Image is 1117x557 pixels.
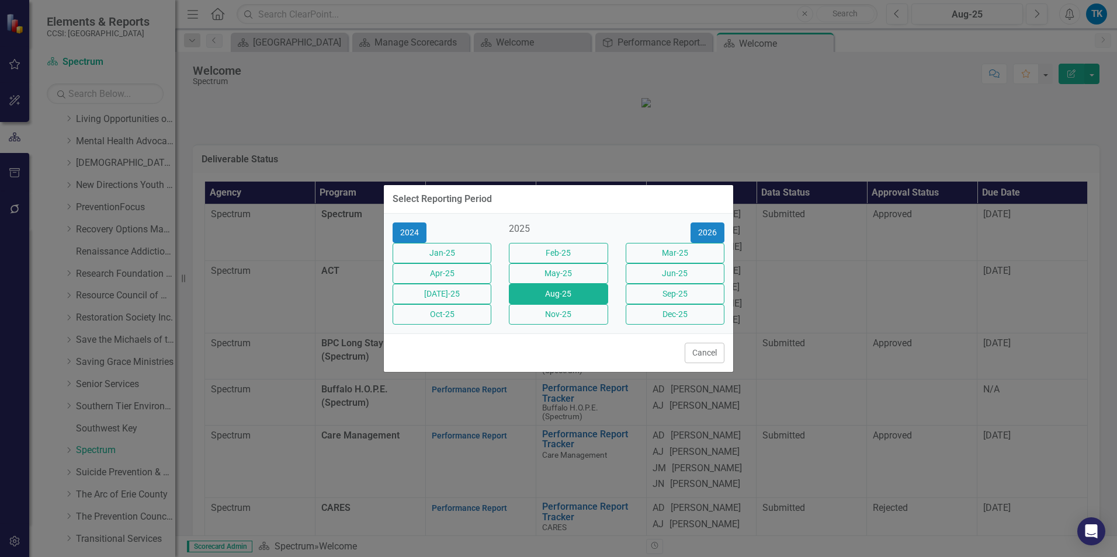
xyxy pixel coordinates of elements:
[509,304,608,325] button: Nov-25
[393,243,491,263] button: Jan-25
[509,243,608,263] button: Feb-25
[393,304,491,325] button: Oct-25
[509,284,608,304] button: Aug-25
[691,222,724,243] button: 2026
[509,222,608,236] div: 2025
[509,263,608,284] button: May-25
[626,284,724,304] button: Sep-25
[626,263,724,284] button: Jun-25
[1077,517,1105,545] div: Open Intercom Messenger
[393,263,491,284] button: Apr-25
[393,222,426,243] button: 2024
[626,243,724,263] button: Mar-25
[685,343,724,363] button: Cancel
[626,304,724,325] button: Dec-25
[393,194,492,204] div: Select Reporting Period
[393,284,491,304] button: [DATE]-25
